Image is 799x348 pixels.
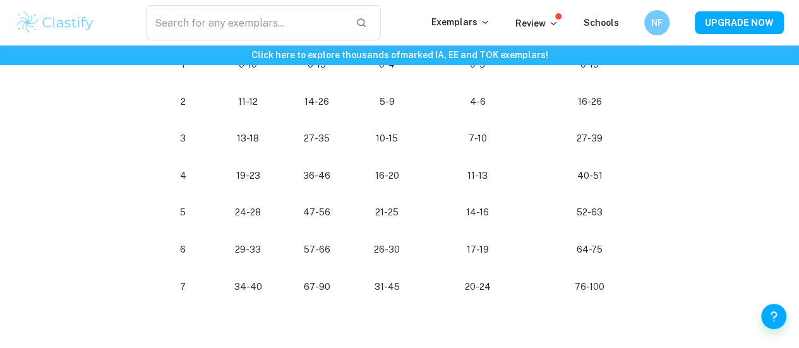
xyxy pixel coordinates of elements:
[433,93,522,111] p: 4-6
[433,204,522,221] p: 14-16
[162,56,205,73] p: 1
[543,241,637,258] p: 64-75
[761,304,786,329] button: Help and Feedback
[362,167,412,184] p: 16-20
[3,48,796,62] h6: Click here to explore thousands of marked IA, EE and TOK exemplars !
[292,279,342,296] p: 67-90
[433,56,522,73] p: 0-3
[584,18,619,28] a: Schools
[224,279,272,296] p: 34-40
[162,130,205,147] p: 3
[433,241,522,258] p: 17-19
[292,130,342,147] p: 27-35
[362,204,412,221] p: 21-25
[162,204,205,221] p: 5
[362,279,412,296] p: 31-45
[224,93,272,111] p: 11-12
[362,93,412,111] p: 5-9
[292,204,342,221] p: 47-56
[362,130,412,147] p: 10-15
[292,241,342,258] p: 57-66
[433,279,522,296] p: 20-24
[695,11,784,34] button: UPGRADE NOW
[224,241,272,258] p: 29-33
[162,93,205,111] p: 2
[162,167,205,184] p: 4
[362,241,412,258] p: 26-30
[292,167,342,184] p: 36-46
[15,10,95,35] img: Clastify logo
[224,56,272,73] p: 0-10
[650,16,664,30] h6: NF
[224,130,272,147] p: 13-18
[162,279,205,296] p: 7
[224,167,272,184] p: 19-23
[543,93,637,111] p: 16-26
[543,130,637,147] p: 27-39
[224,204,272,221] p: 24-28
[543,167,637,184] p: 40-51
[292,93,342,111] p: 14-26
[146,5,345,40] input: Search for any exemplars...
[543,56,637,73] p: 0-15
[433,167,522,184] p: 11-13
[644,10,670,35] button: NF
[433,130,522,147] p: 7-10
[543,279,637,296] p: 76-100
[362,56,412,73] p: 0-4
[543,204,637,221] p: 52-63
[431,15,490,29] p: Exemplars
[292,56,342,73] p: 0-13
[515,16,558,30] p: Review
[162,241,205,258] p: 6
